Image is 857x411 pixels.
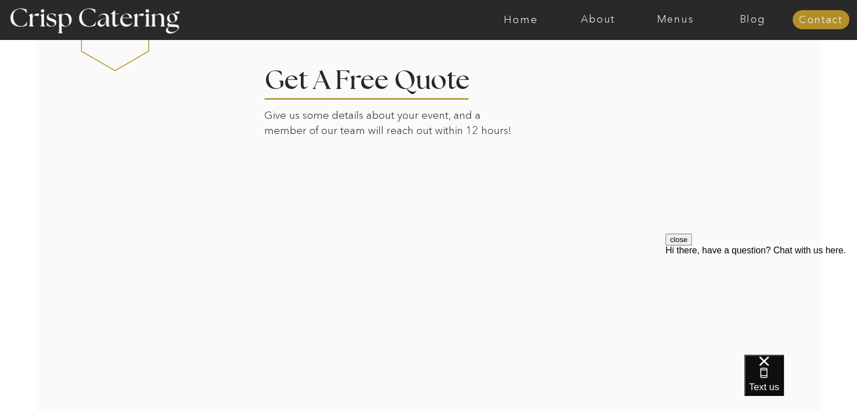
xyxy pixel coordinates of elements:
[665,234,857,369] iframe: podium webchat widget prompt
[792,15,849,26] a: Contact
[744,355,857,411] iframe: podium webchat widget bubble
[637,14,714,25] a: Menus
[264,108,519,141] p: Give us some details about your event, and a member of our team will reach out within 12 hours!
[714,14,791,25] a: Blog
[560,14,637,25] a: About
[482,14,560,25] a: Home
[264,68,504,88] h2: Get A Free Quote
